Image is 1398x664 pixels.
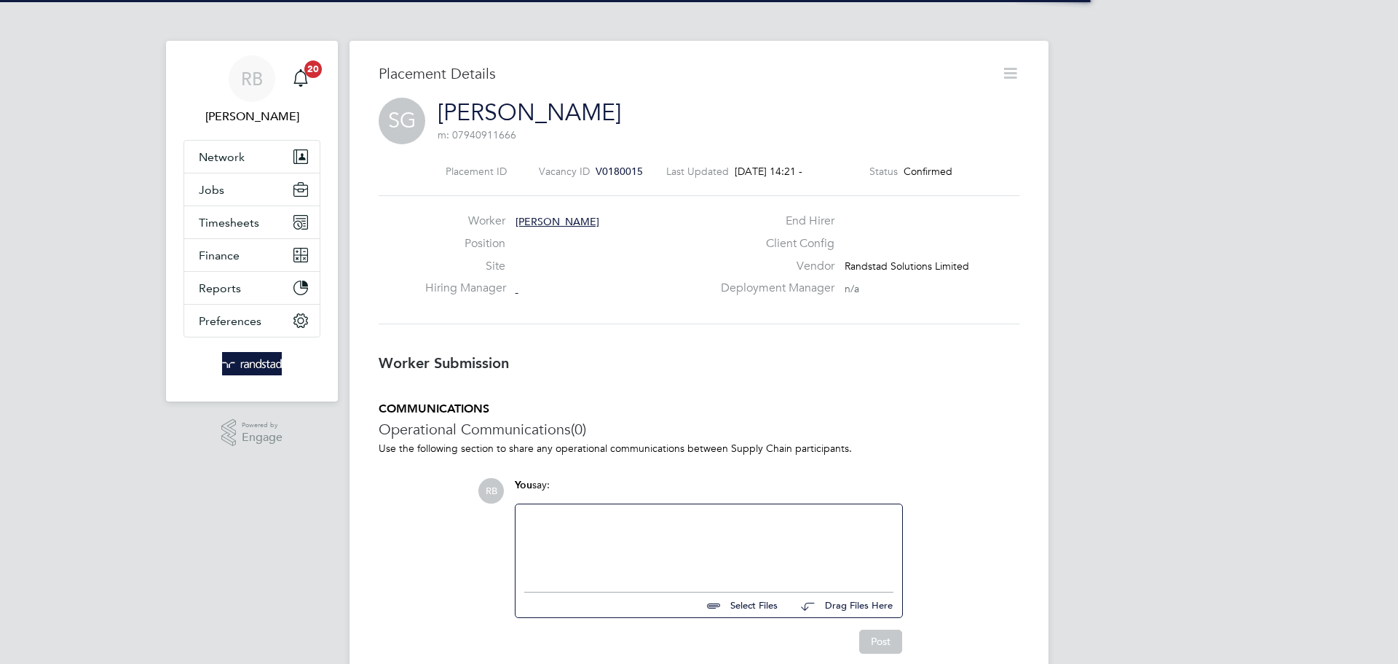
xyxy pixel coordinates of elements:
button: Post [859,630,902,653]
button: Drag Files Here [789,590,893,621]
label: Vacancy ID [539,165,590,178]
span: You [515,479,532,491]
label: End Hirer [712,214,834,229]
span: Finance [199,249,240,262]
label: Deployment Manager [712,281,834,296]
label: Hiring Manager [425,281,505,296]
label: Worker [425,214,505,229]
a: RB[PERSON_NAME] [183,55,320,125]
span: Network [199,150,245,164]
label: Site [425,259,505,274]
img: randstad-logo-retina.png [222,352,283,375]
button: Preferences [184,305,320,337]
button: Jobs [184,173,320,206]
a: Powered byEngage [221,419,283,447]
span: Robert Beecham [183,108,320,125]
span: Randstad Solutions Limited [845,259,969,273]
span: Timesheets [199,216,259,230]
span: Confirmed [904,165,952,178]
p: Use the following section to share any operational communications between Supply Chain participants. [379,442,1019,455]
h5: COMMUNICATIONS [379,402,1019,417]
span: m: 07940911666 [438,128,516,141]
span: Engage [242,431,283,444]
span: RB [478,478,504,504]
a: [PERSON_NAME] [438,98,621,127]
span: SG [379,98,425,144]
label: Status [869,165,898,178]
button: Network [184,141,320,173]
span: Jobs [199,183,224,197]
button: Timesheets [184,206,320,238]
h3: Operational Communications [379,420,1019,439]
span: [PERSON_NAME] [516,215,599,228]
span: (0) [571,420,586,439]
label: Client Config [712,236,834,251]
a: 20 [286,55,315,102]
span: [DATE] 14:21 - [735,165,802,178]
a: Go to home page [183,352,320,375]
button: Reports [184,272,320,304]
label: Vendor [712,259,834,274]
label: Last Updated [666,165,729,178]
span: 20 [304,60,322,78]
span: n/a [845,282,859,295]
b: Worker Submission [379,354,509,372]
nav: Main navigation [166,41,338,402]
span: Reports [199,281,241,295]
h3: Placement Details [379,64,990,83]
label: Position [425,236,505,251]
span: Powered by [242,419,283,431]
span: V0180015 [596,165,643,178]
label: Placement ID [446,165,507,178]
button: Finance [184,239,320,271]
span: RB [241,69,263,88]
span: Preferences [199,314,261,328]
div: say: [515,478,903,504]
